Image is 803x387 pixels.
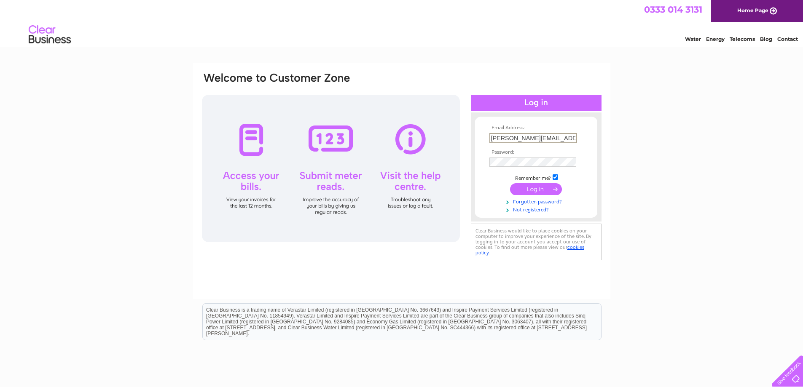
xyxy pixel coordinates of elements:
[203,5,601,41] div: Clear Business is a trading name of Verastar Limited (registered in [GEOGRAPHIC_DATA] No. 3667643...
[760,36,772,42] a: Blog
[489,197,585,205] a: Forgotten password?
[644,4,702,15] a: 0333 014 3131
[487,125,585,131] th: Email Address:
[510,183,562,195] input: Submit
[706,36,725,42] a: Energy
[685,36,701,42] a: Water
[471,224,602,260] div: Clear Business would like to place cookies on your computer to improve your experience of the sit...
[487,149,585,155] th: Password:
[475,244,584,256] a: cookies policy
[487,173,585,181] td: Remember me?
[730,36,755,42] a: Telecoms
[777,36,798,42] a: Contact
[489,205,585,213] a: Not registered?
[28,22,71,48] img: logo.png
